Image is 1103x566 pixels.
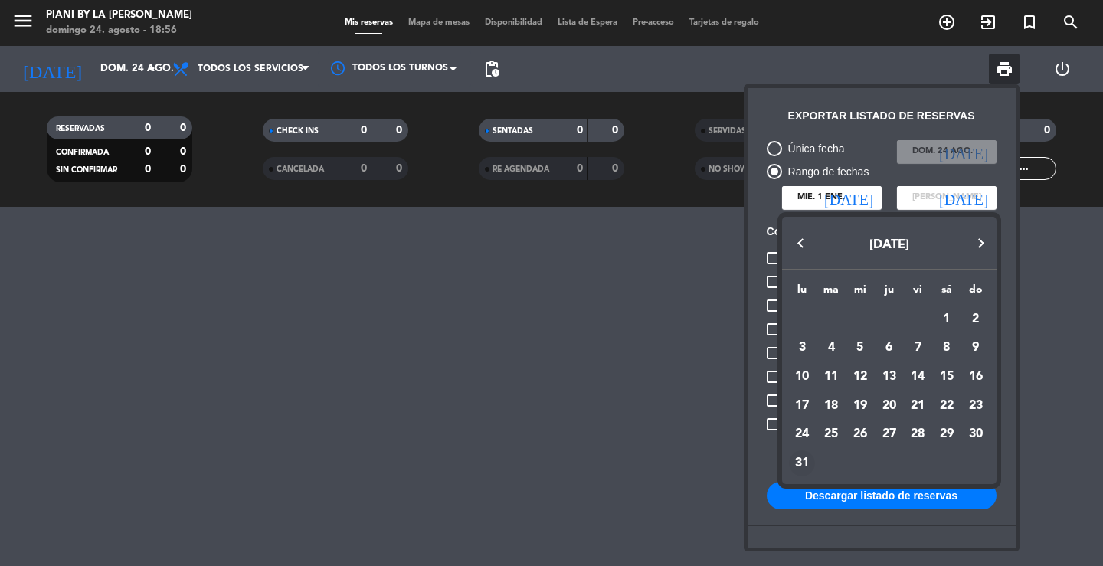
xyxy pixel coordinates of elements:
div: 26 [847,422,873,448]
div: 5 [847,335,873,361]
td: 20 de marzo de 2025 [875,391,904,420]
div: 25 [818,422,844,448]
th: martes [817,281,846,305]
td: 6 de marzo de 2025 [875,334,904,363]
div: 28 [905,422,931,448]
div: 14 [905,364,931,390]
div: 13 [876,364,902,390]
td: 24 de marzo de 2025 [788,420,817,450]
div: 24 [789,422,815,448]
th: viernes [903,281,932,305]
div: 8 [934,335,960,361]
div: 20 [876,393,902,419]
td: 14 de marzo de 2025 [903,362,932,391]
div: 11 [818,364,844,390]
td: 12 de marzo de 2025 [846,362,875,391]
span: [DATE] [869,239,909,251]
td: 30 de marzo de 2025 [961,420,990,450]
div: 7 [905,335,931,361]
th: miércoles [846,281,875,305]
th: lunes [788,281,817,305]
td: 1 de marzo de 2025 [932,305,961,334]
td: 23 de marzo de 2025 [961,391,990,420]
td: 26 de marzo de 2025 [846,420,875,450]
th: sábado [932,281,961,305]
td: 5 de marzo de 2025 [846,334,875,363]
td: 25 de marzo de 2025 [817,420,846,450]
div: 30 [963,422,989,448]
div: 15 [934,364,960,390]
button: Choose month and year [785,231,993,259]
td: 16 de marzo de 2025 [961,362,990,391]
th: jueves [875,281,904,305]
div: 18 [818,393,844,419]
td: 11 de marzo de 2025 [817,362,846,391]
div: 22 [934,393,960,419]
td: 29 de marzo de 2025 [932,420,961,450]
div: 16 [963,364,989,390]
td: 19 de marzo de 2025 [846,391,875,420]
button: Previous month [785,228,816,259]
td: 8 de marzo de 2025 [932,334,961,363]
td: 17 de marzo de 2025 [788,391,817,420]
div: 23 [963,393,989,419]
th: domingo [961,281,990,305]
div: 10 [789,364,815,390]
td: MAR. [788,305,933,334]
div: 21 [905,393,931,419]
div: 4 [818,335,844,361]
div: 19 [847,393,873,419]
td: 31 de marzo de 2025 [788,449,817,478]
td: 21 de marzo de 2025 [903,391,932,420]
td: 18 de marzo de 2025 [817,391,846,420]
div: 17 [789,393,815,419]
td: 3 de marzo de 2025 [788,334,817,363]
td: 27 de marzo de 2025 [875,420,904,450]
div: 1 [934,306,960,332]
td: 28 de marzo de 2025 [903,420,932,450]
td: 13 de marzo de 2025 [875,362,904,391]
td: 7 de marzo de 2025 [903,334,932,363]
div: 6 [876,335,902,361]
div: 31 [789,450,815,476]
div: 9 [963,335,989,361]
td: 10 de marzo de 2025 [788,362,817,391]
td: 4 de marzo de 2025 [817,334,846,363]
div: 12 [847,364,873,390]
div: 2 [963,306,989,332]
td: 9 de marzo de 2025 [961,334,990,363]
td: 22 de marzo de 2025 [932,391,961,420]
button: Next month [966,228,997,259]
div: 3 [789,335,815,361]
td: 15 de marzo de 2025 [932,362,961,391]
div: 29 [934,422,960,448]
div: 27 [876,422,902,448]
td: 2 de marzo de 2025 [961,305,990,334]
